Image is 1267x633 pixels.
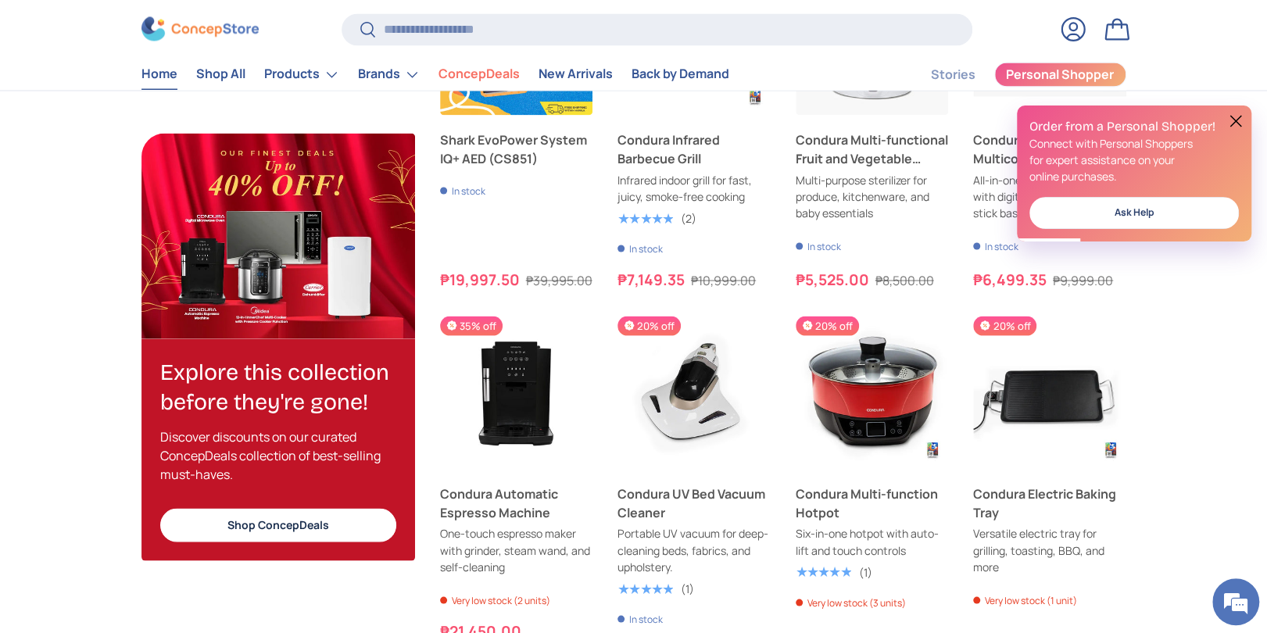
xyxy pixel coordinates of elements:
[141,134,415,339] a: Explore this collection before they're gone!
[256,8,294,45] div: Minimize live chat window
[1006,69,1114,81] span: Personal Shopper
[81,88,263,108] div: Chat with us now
[1029,197,1239,229] a: Ask Help
[796,484,949,521] a: Condura Multi-function Hotpot
[539,59,613,90] a: New Arrivals
[440,316,503,335] span: 35% off
[931,59,975,90] a: Stories
[994,62,1126,87] a: Personal Shopper
[617,484,771,521] a: Condura UV Bed Vacuum Cleaner
[1029,118,1239,135] h2: Order from a Personal Shopper!
[893,59,1126,90] nav: Secondary
[255,59,349,90] summary: Products
[141,59,729,90] nav: Primary
[1029,135,1239,184] p: Connect with Personal Shoppers for expert assistance on your online purchases.
[160,358,396,417] h2: Explore this collection before they're gone!
[141,17,259,41] img: ConcepStore
[796,131,949,168] a: Condura Multi-functional Fruit and Vegetable Sterilizer
[440,484,593,521] a: Condura Automatic Espresso Machine
[349,59,429,90] summary: Brands
[8,427,298,481] textarea: Type your message and hit 'Enter'
[196,59,245,90] a: Shop All
[973,131,1126,168] a: Condura Steam Multicooker
[141,59,177,90] a: Home
[796,316,949,469] a: Condura Multi-function Hotpot
[617,316,771,469] a: Condura UV Bed Vacuum Cleaner
[617,316,681,335] span: 20% off
[973,316,1126,469] a: Condura Electric Baking Tray
[440,316,593,469] a: Condura Automatic Espresso Machine
[440,131,593,168] a: Shark EvoPower System IQ+ AED (CS851)
[617,131,771,168] a: Condura Infrared Barbecue Grill
[973,316,1036,335] span: 20% off
[796,316,859,335] span: 20% off
[160,427,396,484] p: Discover discounts on our curated ConcepDeals collection of best-selling must-haves.
[91,197,216,355] span: We're online!
[973,484,1126,521] a: Condura Electric Baking Tray
[160,509,396,542] a: Shop ConcepDeals
[632,59,729,90] a: Back by Demand
[438,59,520,90] a: ConcepDeals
